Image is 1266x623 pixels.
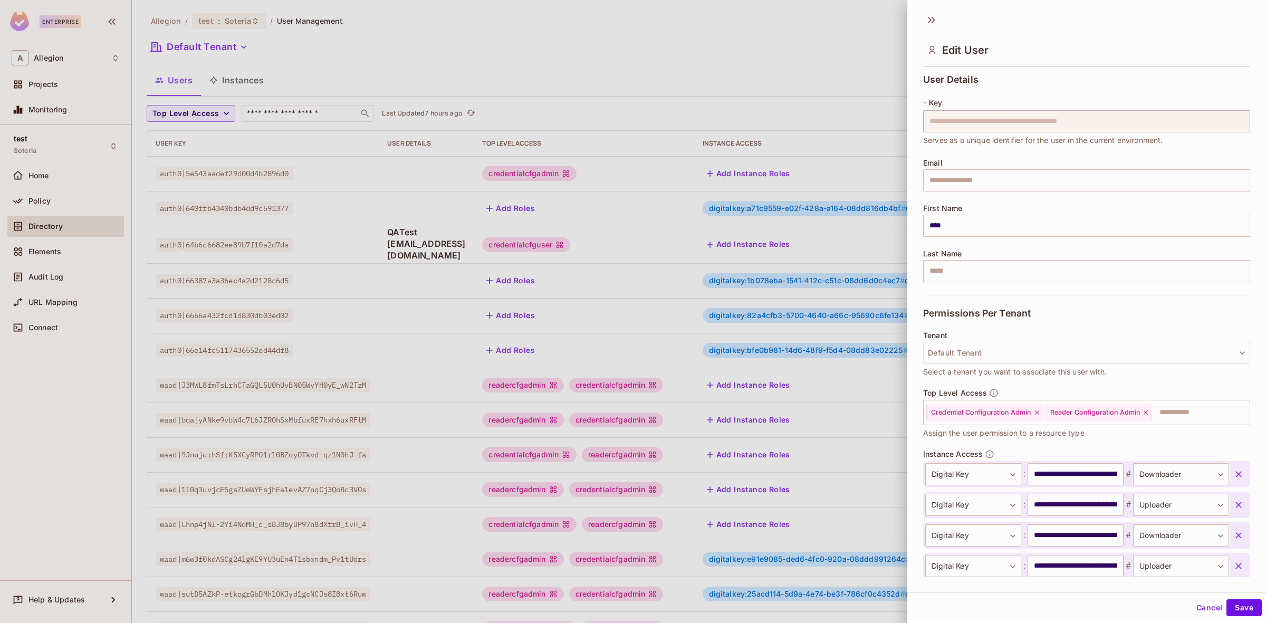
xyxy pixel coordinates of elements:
div: Downloader [1133,463,1229,485]
div: Digital Key [925,555,1021,577]
button: Save [1226,599,1262,616]
span: Select a tenant you want to associate this user with. [923,366,1107,378]
span: : [1021,529,1028,542]
div: Digital Key [925,524,1021,547]
span: # [1124,529,1133,542]
span: User Details [923,74,979,85]
span: Instance Access [923,450,983,458]
span: Permissions Per Tenant [923,308,1031,319]
span: Key [929,99,942,107]
div: Downloader [1133,524,1229,547]
button: Default Tenant [923,342,1250,364]
span: Top Level Access [923,389,987,397]
span: # [1124,468,1133,481]
div: Digital Key [925,463,1021,485]
span: Edit User [942,44,989,56]
div: Digital Key [925,494,1021,516]
button: Open [1244,411,1246,413]
span: Tenant [923,331,947,340]
div: Credential Configuration Admin [926,405,1043,420]
div: Reader Configuration Admin [1046,405,1153,420]
span: First Name [923,204,963,213]
span: : [1021,499,1028,511]
span: Credential Configuration Admin [931,408,1031,417]
span: # [1124,560,1133,572]
div: Uploader [1133,555,1229,577]
button: Cancel [1192,599,1226,616]
span: Reader Configuration Admin [1050,408,1140,417]
span: # [1124,499,1133,511]
span: Last Name [923,250,962,258]
span: Email [923,159,943,167]
span: Serves as a unique identifier for the user in the current environment. [923,135,1163,146]
span: : [1021,560,1028,572]
div: Uploader [1133,494,1229,516]
span: : [1021,468,1028,481]
span: Assign the user permission to a resource type [923,427,1085,439]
